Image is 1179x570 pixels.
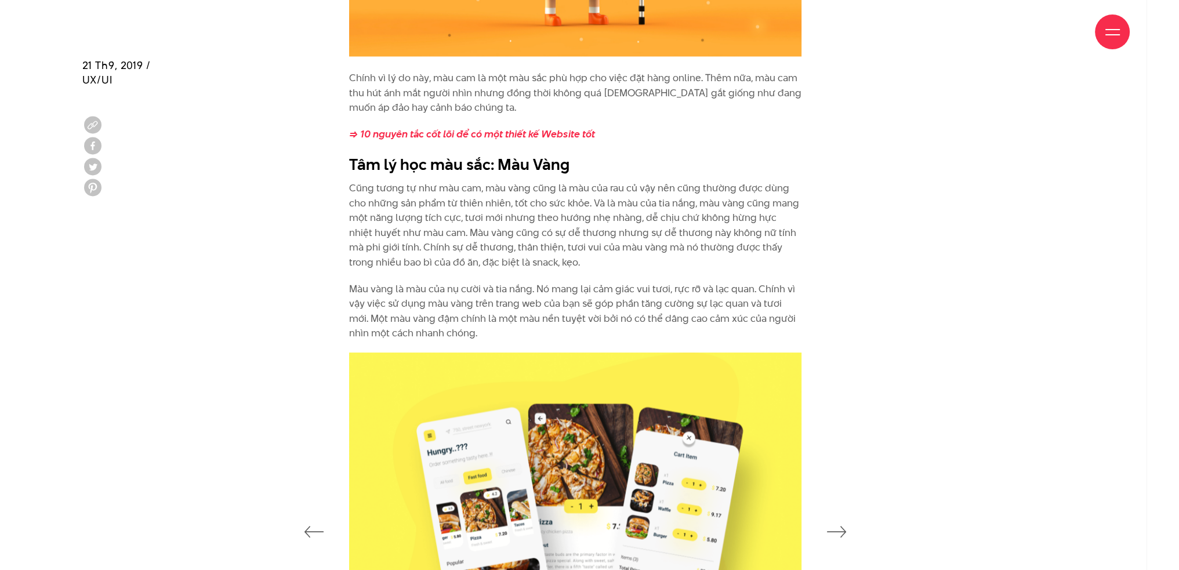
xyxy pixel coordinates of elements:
[349,154,569,175] b: Tâm lý học màu sắc: Màu Vàng
[349,181,801,270] p: Cũng tương tự như màu cam, màu vàng cũng là màu của rau củ vậy nên cũng thường được dùng cho nhữn...
[349,71,801,115] p: Chính vì lý do này, màu cam là một màu sắc phù hợp cho việc đặt hàng online. Thêm nữa, màu cam th...
[349,127,595,141] a: => 10 nguyên tắc cốt lõi để có một thiết kế Website tốt
[349,282,801,341] p: Màu vàng là màu của nụ cười và tia nắng. Nó mang lại cảm giác vui tươi, rực rỡ và lạc quan. Chính...
[82,58,151,87] span: 21 Th9, 2019 / UX/UI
